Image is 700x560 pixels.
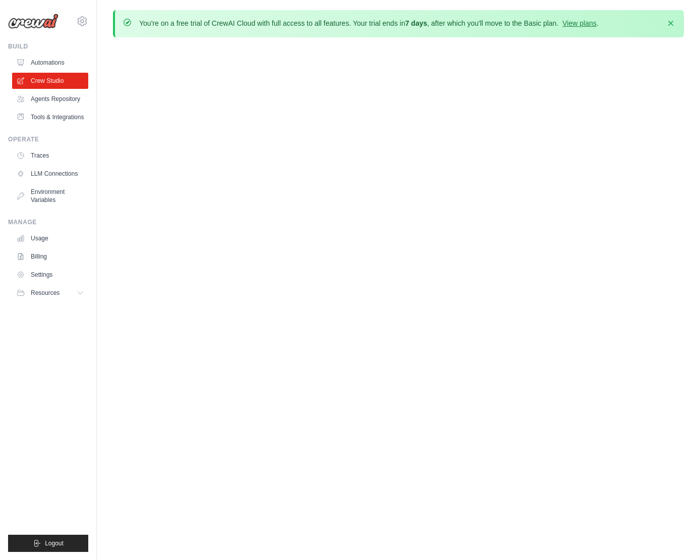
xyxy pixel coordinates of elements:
strong: 7 days [405,19,427,27]
a: Billing [12,248,88,265]
span: Resources [31,289,60,297]
span: Logout [45,539,64,547]
a: Automations [12,55,88,71]
a: Agents Repository [12,91,88,107]
a: Usage [12,230,88,246]
div: Operate [8,135,88,143]
a: Crew Studio [12,73,88,89]
a: Settings [12,267,88,283]
a: View plans [562,19,596,27]
a: Tools & Integrations [12,109,88,125]
button: Resources [12,285,88,301]
div: Manage [8,218,88,226]
button: Logout [8,535,88,552]
a: Traces [12,147,88,164]
p: You're on a free trial of CrewAI Cloud with full access to all features. Your trial ends in , aft... [139,18,599,28]
img: Logo [8,14,59,29]
a: Environment Variables [12,184,88,208]
div: Build [8,42,88,50]
a: LLM Connections [12,166,88,182]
